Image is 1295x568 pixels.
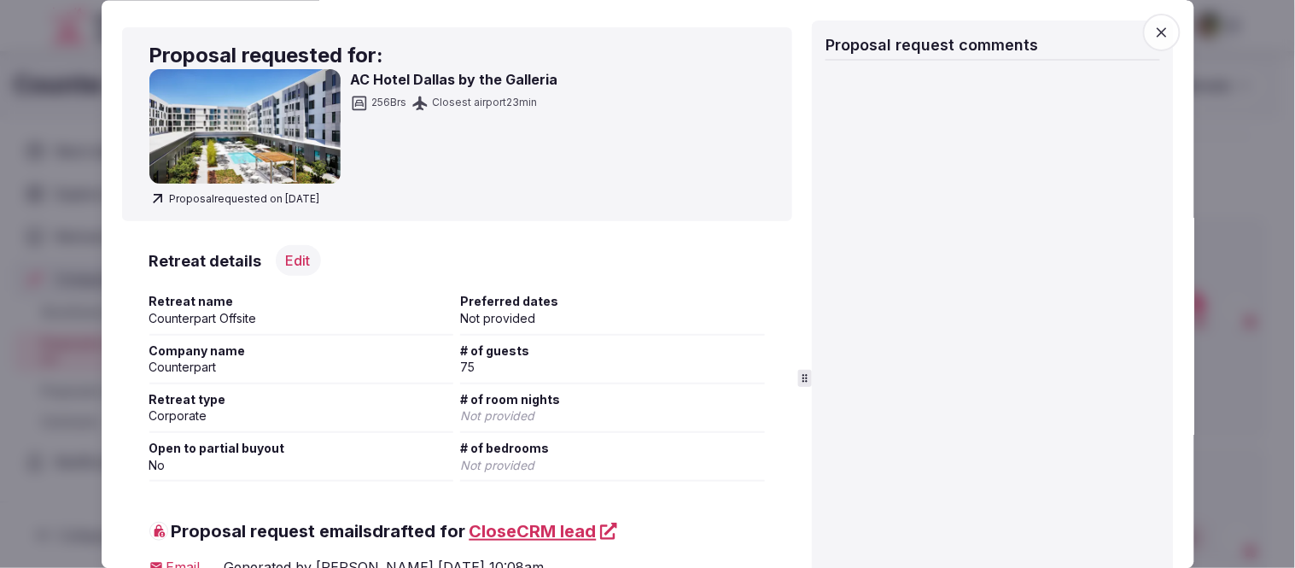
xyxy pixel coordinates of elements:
[460,343,765,360] span: # of guests
[149,70,341,184] img: AC Hotel Dallas by the Galleria
[460,360,765,377] div: 75
[149,191,320,208] span: Proposal requested on [DATE]
[371,97,406,111] span: 256 Brs
[149,520,617,544] span: Proposal request emails drafted for
[149,441,454,458] span: Open to partial buyout
[149,41,766,70] h2: Proposal requested for:
[460,458,534,472] span: Not provided
[470,520,617,544] a: CloseCRM lead
[149,294,454,311] span: Retreat name
[149,343,454,360] span: Company name
[432,97,537,111] span: Closest airport 23 min
[460,311,765,328] div: Not provided
[825,36,1038,54] span: Proposal request comments
[149,457,454,474] div: No
[149,408,454,425] div: Corporate
[351,70,558,91] h3: AC Hotel Dallas by the Galleria
[149,391,454,408] span: Retreat type
[460,294,765,311] span: Preferred dates
[149,360,454,377] div: Counterpart
[149,311,454,328] div: Counterpart Offsite
[276,246,321,277] button: Edit
[460,441,765,458] span: # of bedrooms
[460,391,765,408] span: # of room nights
[460,409,534,424] span: Not provided
[149,250,262,272] h3: Retreat details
